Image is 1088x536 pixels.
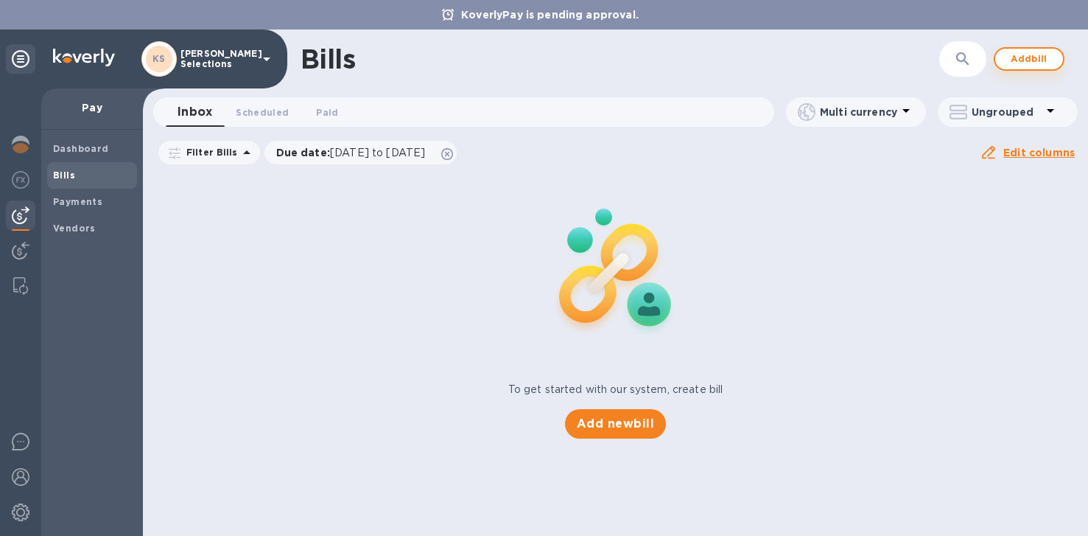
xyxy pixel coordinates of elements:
button: Addbill [994,47,1064,71]
b: Vendors [53,223,96,234]
b: Payments [53,196,102,207]
b: Dashboard [53,143,109,154]
span: Scheduled [236,105,289,120]
button: Add newbill [565,409,666,439]
span: Inbox [178,102,212,122]
p: [PERSON_NAME] Selections [180,49,254,69]
p: Multi currency [820,105,897,119]
h1: Bills [301,43,355,74]
b: Bills [53,170,75,181]
div: Unpin categories [6,44,35,74]
img: Foreign exchange [12,171,29,189]
span: Add new bill [577,415,654,433]
div: Due date:[DATE] to [DATE] [264,141,457,164]
span: Add bill [1007,50,1051,68]
u: Edit columns [1003,147,1075,159]
p: KoverlyPay is pending approval. [454,7,646,22]
img: Logo [53,49,115,66]
span: [DATE] to [DATE] [330,147,425,159]
p: Ungrouped [972,105,1042,119]
span: Paid [316,105,338,120]
p: Pay [53,100,131,115]
p: To get started with our system, create bill [508,382,723,397]
p: Due date : [276,145,433,160]
b: KS [152,53,166,64]
p: Filter Bills [180,146,238,159]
